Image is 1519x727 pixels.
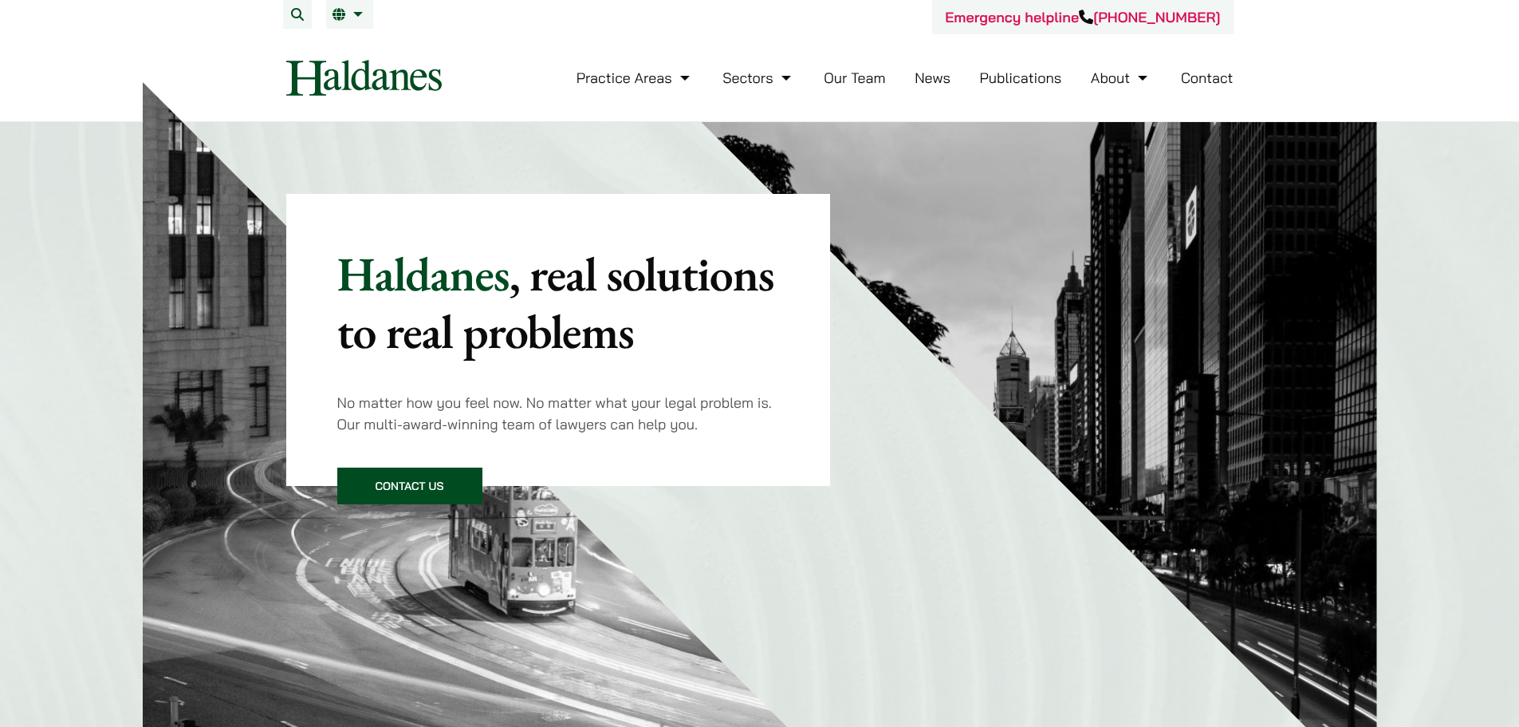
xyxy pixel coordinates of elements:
[945,8,1220,26] a: Emergency helpline[PHONE_NUMBER]
[337,243,774,362] mark: , real solutions to real problems
[722,69,794,87] a: Sectors
[337,468,482,504] a: Contact Us
[915,69,950,87] a: News
[980,69,1062,87] a: Publications
[337,245,780,360] p: Haldanes
[1181,69,1234,87] a: Contact
[1091,69,1151,87] a: About
[824,69,885,87] a: Our Team
[337,392,780,435] p: No matter how you feel now. No matter what your legal problem is. Our multi-award-winning team of...
[333,8,367,21] a: EN
[577,69,694,87] a: Practice Areas
[286,60,442,96] img: Logo of Haldanes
